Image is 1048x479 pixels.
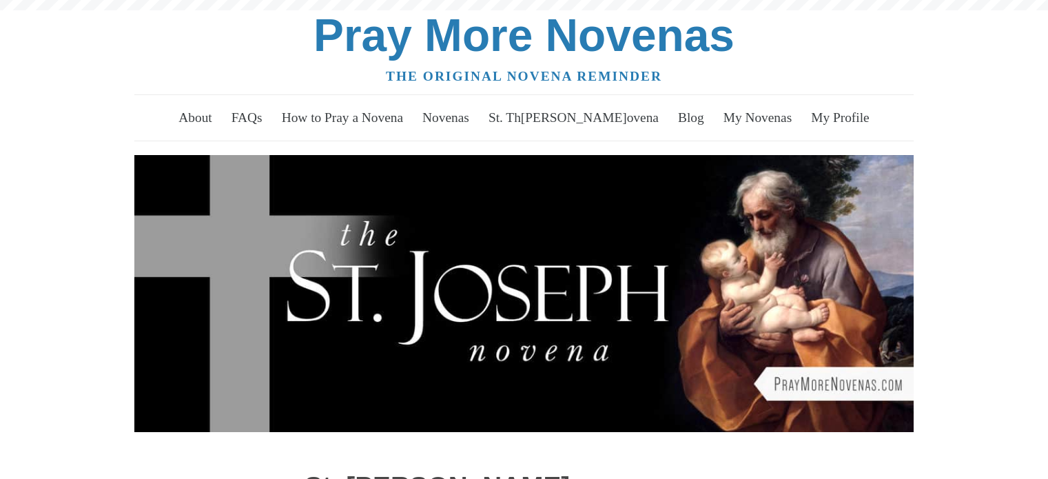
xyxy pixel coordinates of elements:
a: My Profile [803,99,878,137]
a: How to Pray a Novena [274,99,411,137]
a: FAQs [223,99,270,137]
a: The original novena reminder [386,69,662,83]
img: Join in praying the St. Joseph Novena [134,155,914,433]
a: St. Th[PERSON_NAME]ovena [480,99,666,137]
a: Pray More Novenas [314,10,734,61]
a: Blog [670,99,712,137]
a: About [171,99,220,137]
a: Novenas [414,99,477,137]
a: My Novenas [715,99,800,137]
